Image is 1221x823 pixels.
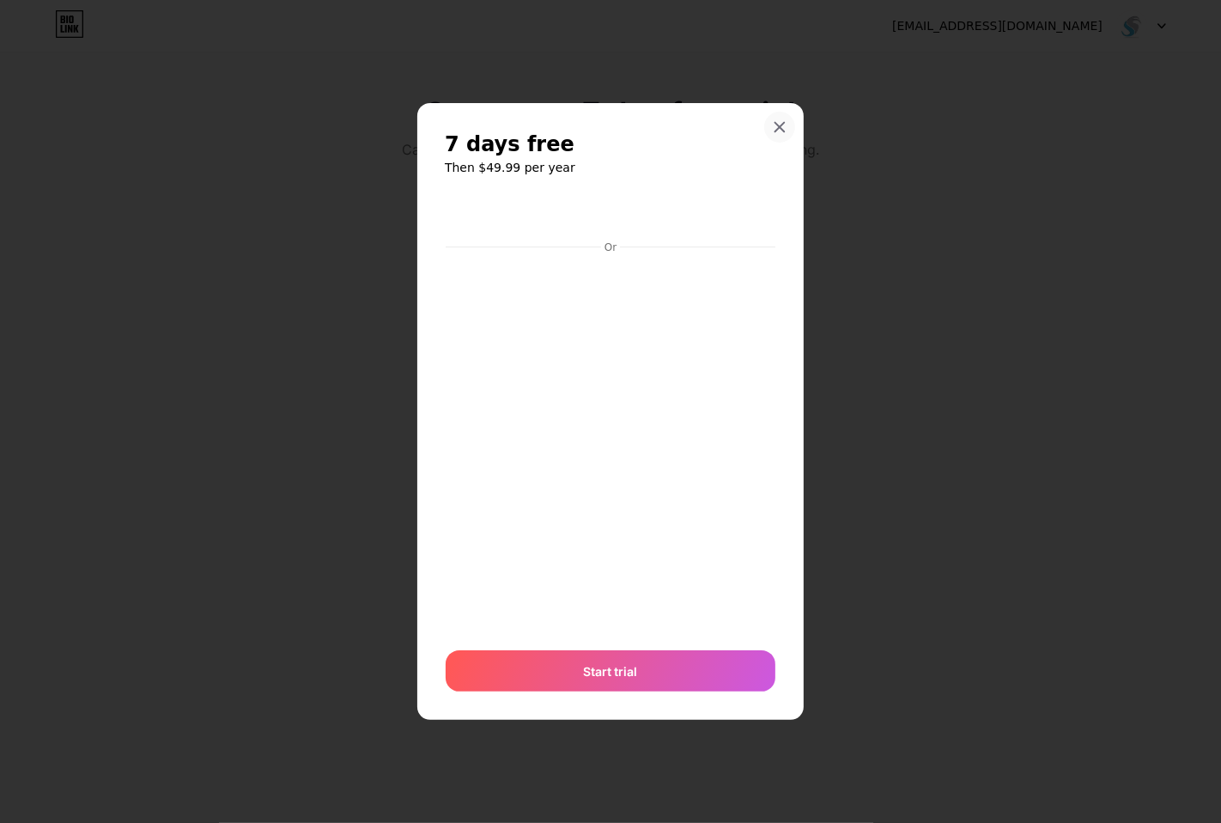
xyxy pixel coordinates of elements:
h6: Then $49.99 per year [445,159,776,176]
iframe: Secure payment button frame [446,194,775,235]
span: Start trial [584,662,638,680]
iframe: Secure payment input frame [442,256,779,634]
div: Or [601,241,620,254]
span: 7 days free [445,131,574,158]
